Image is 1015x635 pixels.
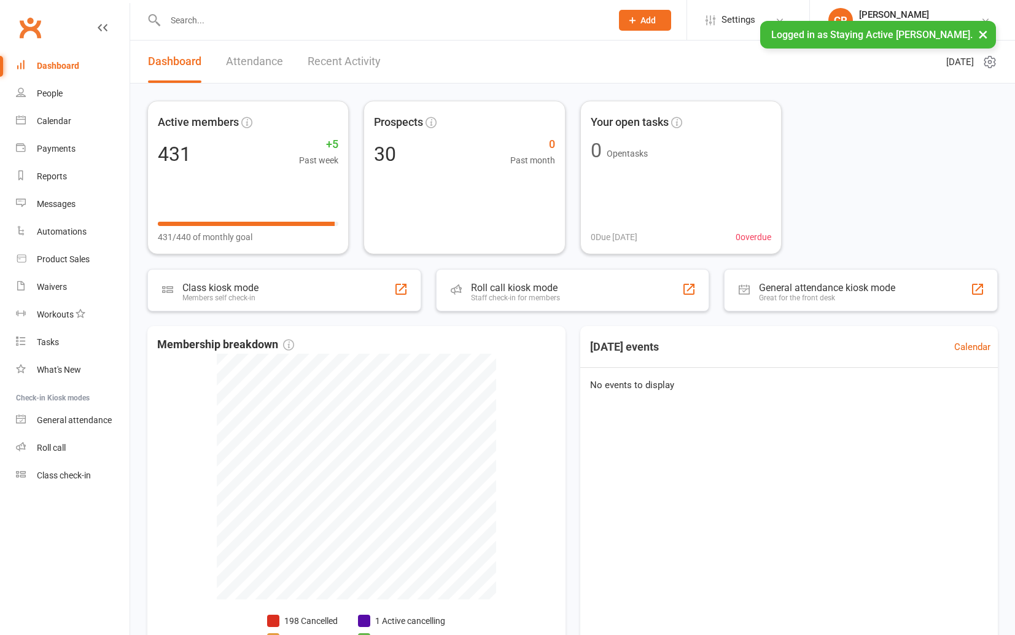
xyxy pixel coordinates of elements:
a: Recent Activity [308,41,381,83]
input: Search... [161,12,603,29]
a: General attendance kiosk mode [16,407,130,434]
a: Calendar [954,340,990,354]
span: Past week [299,154,338,167]
a: Roll call [16,434,130,462]
span: Add [640,15,656,25]
div: Great for the front desk [759,294,895,302]
div: 0 [591,141,602,160]
div: Payments [37,144,76,154]
a: Class kiosk mode [16,462,130,489]
span: Open tasks [607,149,648,158]
div: General attendance [37,415,112,425]
a: Messages [16,190,130,218]
a: Waivers [16,273,130,301]
button: Add [619,10,671,31]
span: 0 overdue [736,230,771,244]
span: Past month [510,154,555,167]
a: Dashboard [148,41,201,83]
div: General attendance kiosk mode [759,282,895,294]
a: Dashboard [16,52,130,80]
div: Calendar [37,116,71,126]
span: [DATE] [946,55,974,69]
div: Product Sales [37,254,90,264]
div: Staff check-in for members [471,294,560,302]
div: Members self check-in [182,294,259,302]
span: 0 [510,136,555,154]
div: 431 [158,144,191,164]
div: Class check-in [37,470,91,480]
div: Workouts [37,310,74,319]
div: [PERSON_NAME] [859,9,981,20]
span: Settings [721,6,755,34]
span: Membership breakdown [157,336,294,354]
a: Workouts [16,301,130,329]
a: Automations [16,218,130,246]
a: Calendar [16,107,130,135]
div: Reports [37,171,67,181]
div: Staying Active [PERSON_NAME] [859,20,981,31]
span: Active members [158,114,239,131]
span: Your open tasks [591,114,669,131]
span: 431/440 of monthly goal [158,230,252,244]
div: CR [828,8,853,33]
a: Tasks [16,329,130,356]
div: Messages [37,199,76,209]
div: Automations [37,227,87,236]
button: × [972,21,994,47]
div: Waivers [37,282,67,292]
a: Product Sales [16,246,130,273]
a: Clubworx [15,12,45,43]
a: People [16,80,130,107]
div: 30 [374,144,396,164]
div: Roll call kiosk mode [471,282,560,294]
div: No events to display [575,368,1003,402]
div: Tasks [37,337,59,347]
span: +5 [299,136,338,154]
div: What's New [37,365,81,375]
span: 0 Due [DATE] [591,230,637,244]
div: Roll call [37,443,66,453]
div: Dashboard [37,61,79,71]
li: 198 Cancelled [267,614,338,628]
span: Prospects [374,114,423,131]
div: Class kiosk mode [182,282,259,294]
a: Attendance [226,41,283,83]
h3: [DATE] events [580,336,669,358]
span: Logged in as Staying Active [PERSON_NAME]. [771,29,973,41]
a: Payments [16,135,130,163]
li: 1 Active cancelling [358,614,445,628]
div: People [37,88,63,98]
a: What's New [16,356,130,384]
a: Reports [16,163,130,190]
